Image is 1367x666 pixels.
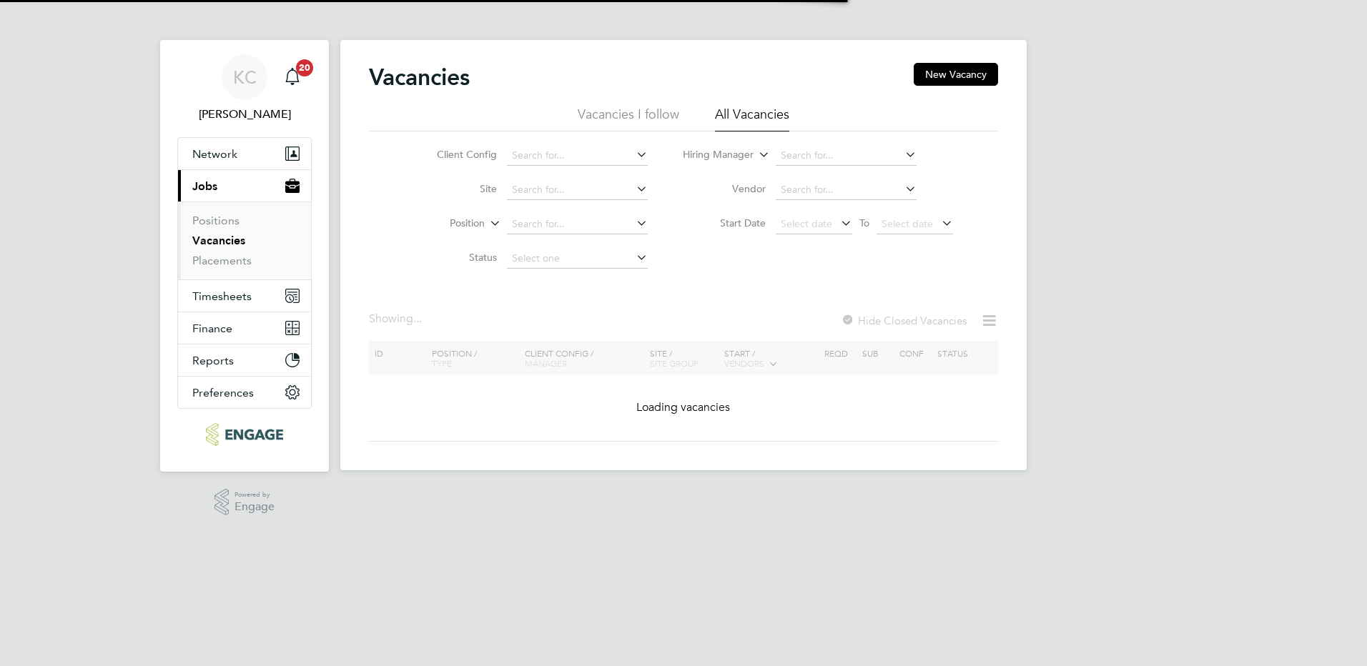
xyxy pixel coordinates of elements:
h2: Vacancies [369,63,470,91]
label: Start Date [683,217,766,229]
button: Reports [178,344,311,376]
span: Select date [781,217,832,230]
span: 20 [296,59,313,76]
button: Timesheets [178,280,311,312]
span: Finance [192,322,232,335]
a: KC[PERSON_NAME] [177,54,312,123]
input: Search for... [776,180,917,200]
input: Search for... [507,180,648,200]
div: Jobs [178,202,311,279]
a: Vacancies [192,234,245,247]
span: Powered by [235,489,275,501]
nav: Main navigation [160,40,329,472]
img: ncclondon-logo-retina.png [206,423,282,446]
label: Vendor [683,182,766,195]
input: Search for... [507,214,648,234]
span: Kerry Cattle [177,106,312,123]
a: 20 [278,54,307,100]
li: All Vacancies [715,106,789,131]
span: ... [413,312,422,326]
label: Status [415,251,497,264]
span: Engage [235,501,275,513]
input: Search for... [776,146,917,166]
a: Go to home page [177,423,312,446]
input: Select one [507,249,648,269]
button: Finance [178,312,311,344]
label: Hide Closed Vacancies [841,314,967,327]
label: Position [403,217,485,231]
a: Positions [192,214,240,227]
input: Search for... [507,146,648,166]
button: Network [178,138,311,169]
span: To [855,214,874,232]
span: Timesheets [192,289,252,303]
div: Showing [369,312,425,327]
span: Reports [192,354,234,367]
span: KC [233,68,257,86]
label: Hiring Manager [671,148,754,162]
label: Site [415,182,497,195]
a: Placements [192,254,252,267]
span: Network [192,147,237,161]
span: Select date [882,217,933,230]
li: Vacancies I follow [578,106,679,131]
button: Preferences [178,377,311,408]
span: Jobs [192,179,217,193]
span: Preferences [192,386,254,399]
a: Powered byEngage [214,489,275,516]
label: Client Config [415,148,497,161]
button: Jobs [178,170,311,202]
button: New Vacancy [914,63,998,86]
